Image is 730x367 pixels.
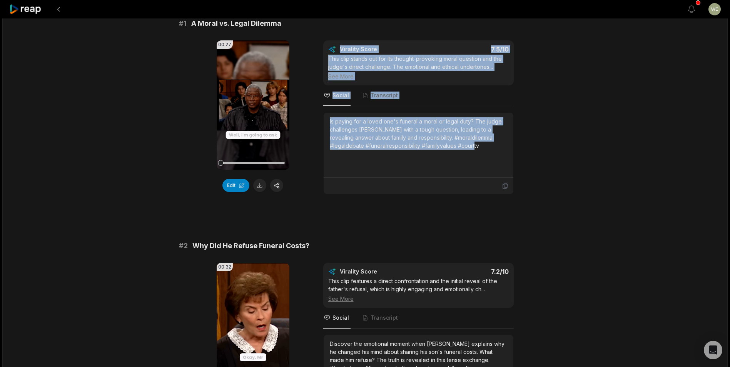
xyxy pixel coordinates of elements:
[328,55,509,80] div: This clip stands out for its thought-provoking moral question and the judge's direct challenge. T...
[328,72,509,80] div: See More
[332,92,349,99] span: Social
[217,40,289,170] video: Your browser does not support mp4 format.
[332,314,349,322] span: Social
[330,117,507,150] div: Is paying for a loved one's funeral a moral or legal duty? The judge challenges [PERSON_NAME] wit...
[222,179,249,192] button: Edit
[371,92,398,99] span: Transcript
[179,18,187,29] span: # 1
[328,277,509,303] div: This clip features a direct confrontation and the initial reveal of the father's refusal, which i...
[192,240,309,251] span: Why Did He Refuse Funeral Costs?
[179,240,188,251] span: # 2
[340,268,423,275] div: Virality Score
[426,268,509,275] div: 7.2 /10
[426,45,509,53] div: 7.5 /10
[704,341,722,359] div: Open Intercom Messenger
[328,295,509,303] div: See More
[371,314,398,322] span: Transcript
[323,308,514,329] nav: Tabs
[323,85,514,106] nav: Tabs
[191,18,281,29] span: A Moral vs. Legal Dilemma
[340,45,423,53] div: Virality Score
